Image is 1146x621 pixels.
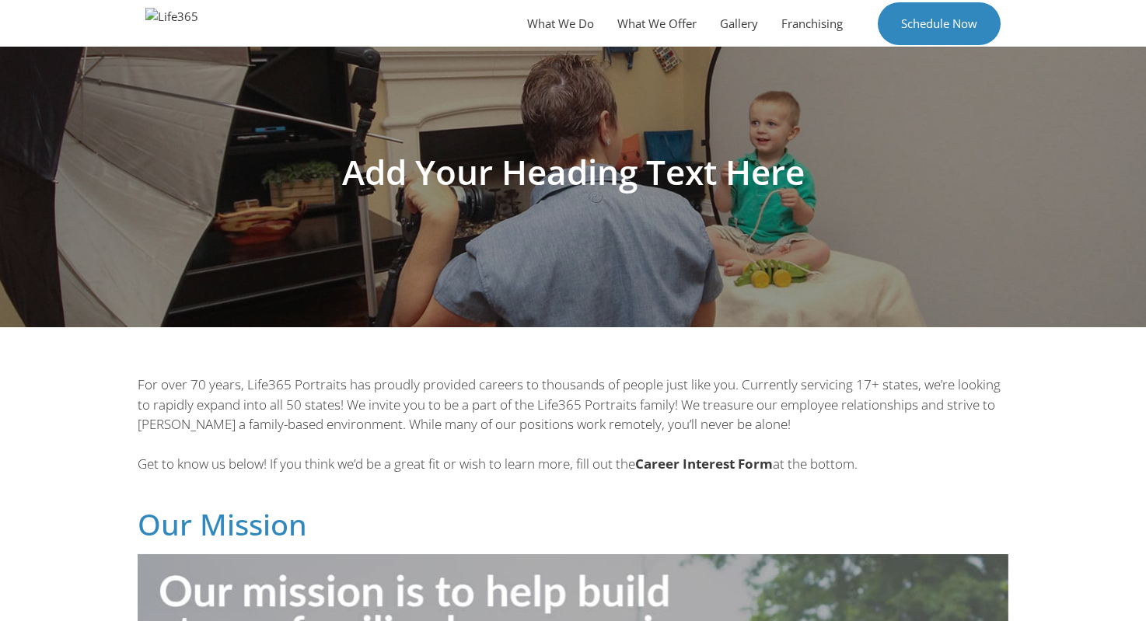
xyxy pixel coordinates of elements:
[878,2,1001,45] a: Schedule Now
[138,509,1008,539] h2: Our Mission
[138,155,1008,189] h1: Add Your Heading Text Here
[138,375,1008,434] p: For over 70 years, Life365 Portraits has proudly provided careers to thousands of people just lik...
[635,455,773,473] b: Career Interest Form
[138,454,1008,474] p: Get to know us below! If you think we’d be a great fit or wish to learn more, fill out the at the...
